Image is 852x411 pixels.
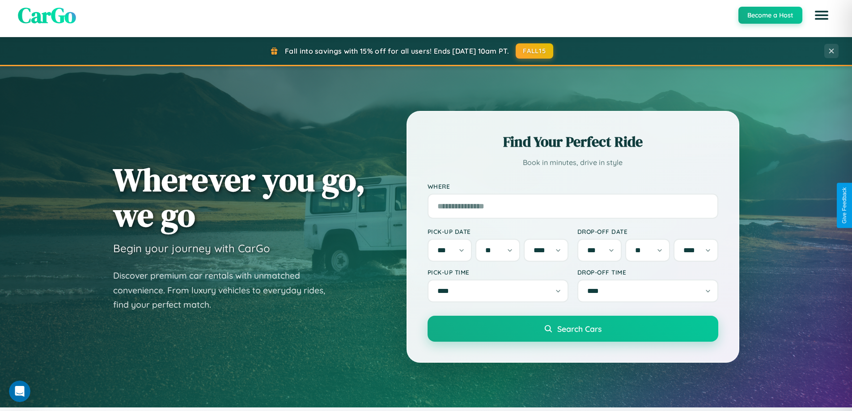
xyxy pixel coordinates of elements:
label: Where [428,182,718,190]
button: FALL15 [516,43,553,59]
button: Become a Host [738,7,802,24]
p: Book in minutes, drive in style [428,156,718,169]
h1: Wherever you go, we go [113,162,365,233]
button: Search Cars [428,316,718,342]
label: Drop-off Time [577,268,718,276]
label: Pick-up Time [428,268,568,276]
span: Fall into savings with 15% off for all users! Ends [DATE] 10am PT. [285,47,509,55]
p: Discover premium car rentals with unmatched convenience. From luxury vehicles to everyday rides, ... [113,268,337,312]
h3: Begin your journey with CarGo [113,242,270,255]
iframe: Intercom live chat [9,381,30,402]
span: CarGo [18,0,76,30]
label: Pick-up Date [428,228,568,235]
div: Give Feedback [841,187,848,224]
h2: Find Your Perfect Ride [428,132,718,152]
button: Open menu [809,3,834,28]
span: Search Cars [557,324,602,334]
label: Drop-off Date [577,228,718,235]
